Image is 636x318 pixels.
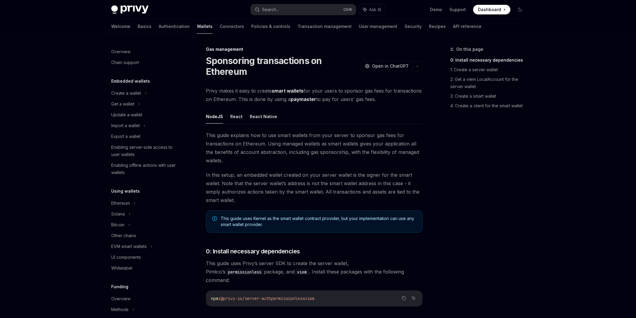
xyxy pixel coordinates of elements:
span: On this page [456,46,483,53]
div: Overview [111,295,130,302]
a: Enabling server-side access to user wallets [106,142,183,160]
a: Support [449,7,466,13]
div: Search... [262,6,279,13]
button: Ask AI [410,294,417,302]
span: @privy-io/server-auth [221,296,271,301]
button: React [230,109,243,124]
h5: Using wallets [111,188,140,195]
div: Create a wallet [111,90,141,97]
div: Other chains [111,232,136,239]
a: Demo [430,7,442,13]
a: 2: Get a viem LocalAccount for the server wallet [450,75,530,91]
a: Export a wallet [106,131,183,142]
div: Solana [111,210,125,218]
span: This guide uses Kernel as the smart wallet contract provider, but your implementation can use any... [221,216,416,228]
a: Update a wallet [106,109,183,120]
a: Transaction management [298,19,352,34]
a: Recipes [429,19,446,34]
a: 1: Create a server wallet [450,65,530,75]
div: Get a wallet [111,100,134,108]
div: Bitcoin [111,221,124,228]
div: Export a wallet [111,133,140,140]
span: npm [211,296,218,301]
a: Overview [106,46,183,57]
div: Update a wallet [111,111,142,118]
button: Copy the contents from the code block [400,294,408,302]
a: Connectors [220,19,244,34]
span: permissionless [271,296,305,301]
div: Whitelabel [111,264,132,272]
a: Policies & controls [251,19,290,34]
button: Toggle dark mode [515,5,525,14]
span: Privy makes it easy to create for your users to sponsor gas fees for transactions on Ethereum. Th... [206,87,423,103]
div: Methods [111,306,129,313]
div: Gas management [206,46,423,52]
div: Chain support [111,59,139,66]
h5: Embedded wallets [111,78,150,85]
h5: Funding [111,283,128,290]
h1: Sponsoring transactions on Ethereum [206,55,359,77]
a: Enabling offline actions with user wallets [106,160,183,178]
svg: Note [212,216,217,221]
code: permissionless [225,269,264,275]
a: Security [405,19,422,34]
span: viem [305,296,314,301]
button: NodeJS [206,109,223,124]
div: Enabling offline actions with user wallets [111,162,180,176]
img: dark logo [111,5,148,14]
strong: smart wallets [272,88,304,94]
span: In this setup, an embedded wallet created on your server wallet is the signer for the smart walle... [206,171,423,204]
a: 0: Install necessary dependencies [450,55,530,65]
span: Open in ChatGPT [372,63,409,69]
div: Ethereum [111,200,130,207]
a: Chain support [106,57,183,68]
a: API reference [453,19,482,34]
a: Wallets [197,19,213,34]
span: Dashboard [478,7,501,13]
div: Enabling server-side access to user wallets [111,144,180,158]
a: Welcome [111,19,130,34]
span: This guide explains how to use smart wallets from your server to sponsor gas fees for transaction... [206,131,423,165]
a: Overview [106,293,183,304]
a: Dashboard [473,5,510,14]
a: User management [359,19,397,34]
a: Basics [138,19,151,34]
div: UI components [111,254,141,261]
span: This guide uses Privy’s server SDK to create the server wallet, Pimlico’s package, and . Install ... [206,259,423,284]
div: EVM smart wallets [111,243,147,250]
a: Other chains [106,230,183,241]
span: i [218,296,221,301]
div: Overview [111,48,130,55]
a: 4: Create a client for the smart wallet [450,101,530,111]
a: Whitelabel [106,263,183,274]
a: UI components [106,252,183,263]
button: Ask AI [359,4,385,15]
span: Ctrl K [343,7,352,12]
button: Open in ChatGPT [361,61,412,71]
button: React Native [250,109,277,124]
span: 0: Install necessary dependencies [206,247,300,255]
code: viem [295,269,309,275]
a: Authentication [159,19,190,34]
button: Search...CtrlK [251,4,356,15]
a: 3: Create a smart wallet [450,91,530,101]
div: Import a wallet [111,122,140,129]
span: Ask AI [369,7,381,13]
a: paymaster [291,96,316,102]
